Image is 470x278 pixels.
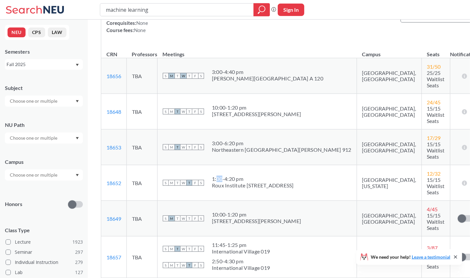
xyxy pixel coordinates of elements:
[357,236,422,278] td: [GEOGRAPHIC_DATA]
[5,132,83,144] div: Dropdown arrow
[127,165,158,201] td: TBA
[106,51,117,58] div: CRN
[192,216,198,221] span: F
[175,262,180,268] span: T
[5,59,83,70] div: Fall 2025Dropdown arrow
[75,269,83,276] span: 127
[7,97,62,105] input: Choose one or multiple
[212,111,301,117] div: [STREET_ADDRESS][PERSON_NAME]
[169,246,175,252] span: M
[427,170,441,177] span: 12 / 32
[212,182,294,189] div: Roux Institute [STREET_ADDRESS]
[5,227,83,234] span: Class Type
[6,268,83,277] label: Lab
[192,73,198,79] span: F
[163,262,169,268] span: S
[357,58,422,94] td: [GEOGRAPHIC_DATA], [GEOGRAPHIC_DATA]
[76,100,79,103] svg: Dropdown arrow
[427,212,445,231] span: 15/15 Waitlist Seats
[106,73,121,79] a: 18656
[106,216,121,222] a: 18649
[169,109,175,114] span: M
[163,180,169,186] span: S
[371,255,450,259] span: We need your help!
[180,73,186,79] span: W
[427,105,445,124] span: 15/15 Waitlist Seats
[357,44,422,58] th: Campus
[357,165,422,201] td: [GEOGRAPHIC_DATA], [US_STATE]
[76,174,79,177] svg: Dropdown arrow
[175,180,180,186] span: T
[186,144,192,150] span: T
[212,69,323,75] div: 3:00 - 4:40 pm
[422,44,450,58] th: Seats
[169,216,175,221] span: M
[180,109,186,114] span: W
[427,70,445,88] span: 25/25 Waitlist Seats
[186,73,192,79] span: T
[180,180,186,186] span: W
[212,104,301,111] div: 10:00 - 1:20 pm
[186,180,192,186] span: T
[212,242,270,248] div: 11:45 - 1:25 pm
[169,73,175,79] span: M
[427,177,445,195] span: 15/15 Waitlist Seats
[136,20,148,26] span: None
[198,216,204,221] span: S
[212,265,270,271] div: International Village 019
[175,216,180,221] span: T
[180,246,186,252] span: W
[169,144,175,150] span: M
[180,216,186,221] span: W
[127,94,158,130] td: TBA
[76,137,79,140] svg: Dropdown arrow
[169,180,175,186] span: M
[6,238,83,246] label: Lecture
[28,27,45,37] button: CPS
[192,246,198,252] span: F
[163,246,169,252] span: S
[169,262,175,268] span: M
[258,5,266,14] svg: magnifying glass
[186,109,192,114] span: T
[127,236,158,278] td: TBA
[106,254,121,260] a: 18657
[357,130,422,165] td: [GEOGRAPHIC_DATA], [GEOGRAPHIC_DATA]
[186,216,192,221] span: T
[134,27,146,33] span: None
[72,238,83,246] span: 1923
[212,176,294,182] div: 1:00 - 4:20 pm
[5,48,83,55] div: Semesters
[158,44,357,58] th: Meetings
[198,262,204,268] span: S
[75,249,83,256] span: 297
[106,109,121,115] a: 18648
[427,99,441,105] span: 24 / 45
[163,73,169,79] span: S
[163,216,169,221] span: S
[106,180,121,186] a: 18652
[192,180,198,186] span: F
[192,144,198,150] span: F
[175,73,180,79] span: T
[6,248,83,256] label: Seminar
[8,27,26,37] button: NEU
[7,171,62,179] input: Choose one or multiple
[427,63,441,70] span: 31 / 50
[127,58,158,94] td: TBA
[212,218,301,224] div: [STREET_ADDRESS][PERSON_NAME]
[186,246,192,252] span: T
[163,144,169,150] span: S
[212,258,270,265] div: 2:50 - 4:30 pm
[357,94,422,130] td: [GEOGRAPHIC_DATA], [GEOGRAPHIC_DATA]
[7,61,75,68] div: Fall 2025
[427,245,438,251] span: 3 / 87
[412,254,450,260] a: Leave a testimonial
[5,121,83,129] div: NU Path
[192,109,198,114] span: F
[127,44,158,58] th: Professors
[198,109,204,114] span: S
[76,64,79,66] svg: Dropdown arrow
[212,140,351,147] div: 3:00 - 6:20 pm
[427,206,438,212] span: 4 / 45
